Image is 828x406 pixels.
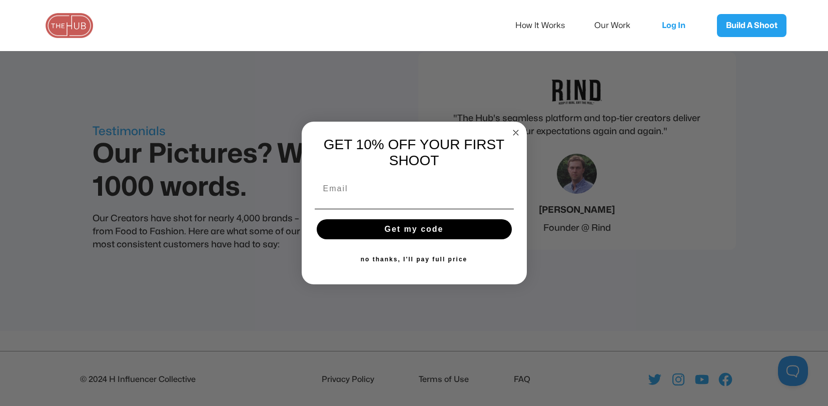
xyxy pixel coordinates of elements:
span: GET 10% OFF YOUR FIRST SHOOT [324,137,504,168]
a: Our Work [594,15,644,36]
a: Log In [652,9,702,42]
a: How It Works [515,15,578,36]
button: no thanks, I'll pay full price [315,249,514,269]
button: Get my code [317,219,512,239]
button: Close dialog [510,127,522,139]
a: Build A Shoot [717,14,786,37]
input: Email [315,179,514,199]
